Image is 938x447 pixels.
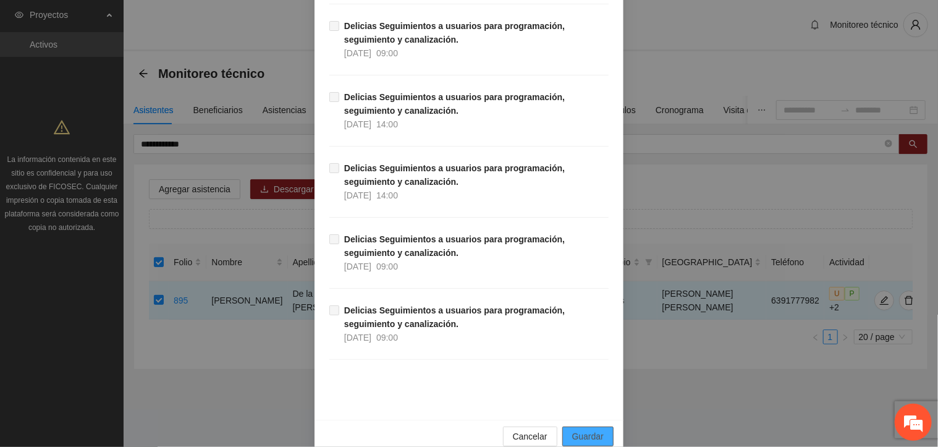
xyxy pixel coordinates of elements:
span: [DATE] [344,190,371,200]
strong: Delicias Seguimientos a usuarios para programación, seguimiento y canalización. [344,234,565,258]
span: 09:00 [376,333,398,343]
strong: Delicias Seguimientos a usuarios para programación, seguimiento y canalización. [344,21,565,45]
button: Cancelar [503,427,557,446]
span: 09:00 [376,262,398,271]
div: Conversaciones [64,64,208,79]
span: [DATE] [344,48,371,58]
span: 14:00 [376,119,398,129]
div: Chatear ahora [67,312,175,336]
span: [DATE] [344,262,371,271]
div: Minimizar ventana de chat en vivo [203,6,232,36]
span: Cancelar [513,430,547,443]
span: 09:00 [376,48,398,58]
span: [DATE] [344,333,371,343]
button: Guardar [562,427,614,446]
strong: Delicias Seguimientos a usuarios para programación, seguimiento y canalización. [344,92,565,116]
span: Guardar [572,430,604,443]
span: 14:00 [376,190,398,200]
span: No hay ninguna conversación en curso [31,168,211,294]
span: [DATE] [344,119,371,129]
strong: Delicias Seguimientos a usuarios para programación, seguimiento y canalización. [344,305,565,329]
strong: Delicias Seguimientos a usuarios para programación, seguimiento y canalización. [344,163,565,187]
